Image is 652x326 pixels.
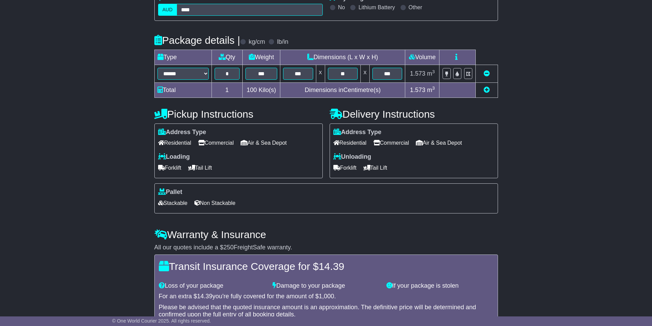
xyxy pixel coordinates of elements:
[158,188,182,196] label: Pallet
[363,162,387,173] span: Tail Lift
[243,50,280,65] td: Weight
[330,108,498,120] h4: Delivery Instructions
[269,282,383,290] div: Damage to your package
[373,138,409,148] span: Commercial
[154,244,498,251] div: All our quotes include a $ FreightSafe warranty.
[427,87,435,93] span: m
[248,38,265,46] label: kg/cm
[427,70,435,77] span: m
[247,87,257,93] span: 100
[194,198,235,208] span: Non Stackable
[333,129,382,136] label: Address Type
[360,65,369,82] td: x
[484,87,490,93] a: Add new item
[405,50,439,65] td: Volume
[212,82,243,97] td: 1
[333,153,371,161] label: Unloading
[159,293,494,300] div: For an extra $ you're fully covered for the amount of $ .
[112,318,211,324] span: © One World Courier 2025. All rights reserved.
[383,282,497,290] div: If your package is stolen
[316,65,325,82] td: x
[158,138,191,148] span: Residential
[158,153,190,161] label: Loading
[198,138,234,148] span: Commercial
[243,82,280,97] td: Kilo(s)
[484,70,490,77] a: Remove this item
[410,70,425,77] span: 1.573
[338,4,345,11] label: No
[154,82,212,97] td: Total
[223,244,234,251] span: 250
[159,261,494,272] h4: Transit Insurance Coverage for $
[158,162,181,173] span: Forklift
[154,229,498,240] h4: Warranty & Insurance
[333,138,367,148] span: Residential
[158,4,177,16] label: AUD
[333,162,357,173] span: Forklift
[188,162,212,173] span: Tail Lift
[241,138,287,148] span: Air & Sea Depot
[416,138,462,148] span: Air & Sea Depot
[280,50,405,65] td: Dimensions (L x W x H)
[432,69,435,74] sup: 3
[432,86,435,91] sup: 3
[409,4,422,11] label: Other
[319,293,334,300] span: 1,000
[158,198,188,208] span: Stackable
[154,50,212,65] td: Type
[358,4,395,11] label: Lithium Battery
[154,108,323,120] h4: Pickup Instructions
[154,35,240,46] h4: Package details |
[158,129,206,136] label: Address Type
[280,82,405,97] td: Dimensions in Centimetre(s)
[212,50,243,65] td: Qty
[155,282,269,290] div: Loss of your package
[277,38,288,46] label: lb/in
[410,87,425,93] span: 1.573
[197,293,213,300] span: 14.39
[159,304,494,318] div: Please be advised that the quoted insurance amount is an approximation. The definitive price will...
[319,261,344,272] span: 14.39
